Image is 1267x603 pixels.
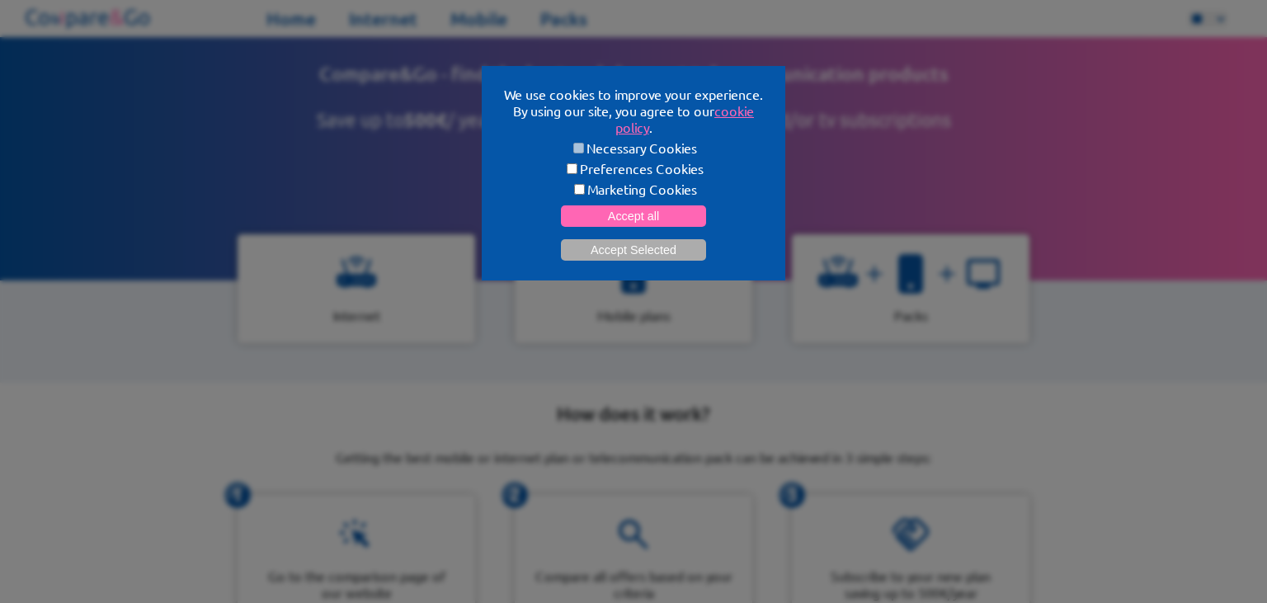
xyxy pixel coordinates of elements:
[502,86,765,135] p: We use cookies to improve your experience. By using our site, you agree to our .
[502,139,765,156] label: Necessary Cookies
[502,181,765,197] label: Marketing Cookies
[573,143,584,153] input: Necessary Cookies
[561,239,706,261] button: Accept Selected
[567,163,577,174] input: Preferences Cookies
[574,184,585,195] input: Marketing Cookies
[502,160,765,177] label: Preferences Cookies
[615,102,755,135] a: cookie policy
[561,205,706,227] button: Accept all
